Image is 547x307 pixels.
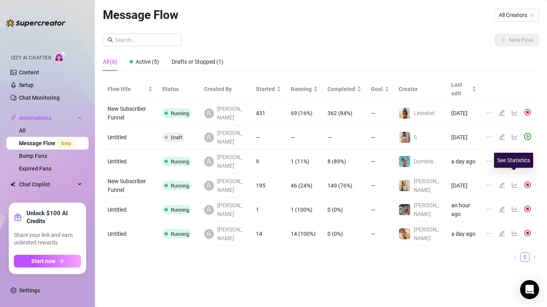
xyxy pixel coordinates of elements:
[499,182,505,188] span: edit
[486,182,492,188] span: ellipsis
[217,104,246,122] span: [PERSON_NAME]
[486,158,492,164] span: ellipsis
[251,222,286,246] td: 14
[251,77,286,101] th: Started
[171,183,189,189] span: Running
[217,177,246,194] span: [PERSON_NAME]
[14,213,22,221] span: gift
[520,252,530,262] li: 1
[58,139,74,148] span: Beta
[524,133,531,140] span: play-circle
[323,198,366,222] td: 0 (0%)
[19,165,51,172] a: Expired Fans
[451,80,470,98] span: Last edit
[486,206,492,212] span: ellipsis
[532,255,537,260] span: right
[206,135,212,140] span: user
[217,225,246,243] span: [PERSON_NAME]
[19,112,75,124] span: Automations
[171,231,189,237] span: Running
[530,13,535,17] span: team
[54,51,66,63] img: AI Chatter
[366,150,394,174] td: —
[172,57,223,66] div: Drafts or Stopped (1)
[366,222,394,246] td: —
[524,205,531,212] img: svg%3e
[14,255,81,267] button: Start nowarrow-right
[291,85,312,93] span: Running
[323,125,366,150] td: —
[447,150,481,174] td: a day ago
[399,204,410,215] img: Natalia
[511,182,518,188] span: line-chart
[217,129,246,146] span: [PERSON_NAME]
[366,125,394,150] td: —
[399,132,410,143] img: S
[206,159,212,164] span: user
[286,174,323,198] td: 46 (24%)
[447,101,481,125] td: [DATE]
[323,150,366,174] td: 8 (89%)
[26,209,81,225] strong: Unlock $100 AI Credits
[14,231,81,247] span: Share your link and earn unlimited rewards
[511,206,518,212] span: line-chart
[494,34,539,46] button: New Flow
[206,207,212,212] span: user
[323,222,366,246] td: 0 (0%)
[414,226,439,241] span: [PERSON_NAME]
[414,178,439,193] span: [PERSON_NAME]
[108,37,113,43] span: search
[366,198,394,222] td: —
[414,202,439,217] span: [PERSON_NAME]
[486,110,492,116] span: ellipsis
[206,183,212,188] span: user
[10,182,15,187] img: Chat Copilot
[115,36,177,44] input: Search...
[399,108,410,119] img: Linnebel
[530,252,539,262] button: right
[217,153,246,170] span: [PERSON_NAME]
[19,153,47,159] a: Bump Fans
[366,174,394,198] td: —
[530,252,539,262] li: Next Page
[157,77,199,101] th: Status
[256,85,275,93] span: Started
[136,59,159,65] span: Active (5)
[399,156,410,167] img: Dominis
[524,181,531,188] img: svg%3e
[19,178,75,191] span: Chat Copilot
[171,135,182,140] span: Draft
[323,101,366,125] td: 362 (84%)
[323,77,366,101] th: Completed
[31,258,55,264] span: Start now
[103,125,157,150] td: Untitled
[499,9,534,21] span: All Creators
[286,77,323,101] th: Running
[447,125,481,150] td: [DATE]
[286,150,323,174] td: 1 (11%)
[251,198,286,222] td: 1
[511,252,520,262] li: Previous Page
[103,198,157,222] td: Untitled
[103,57,117,66] div: All (6)
[494,153,533,168] div: See Statistics
[414,158,433,165] span: Dominis
[511,252,520,262] button: left
[286,222,323,246] td: 14 (100%)
[499,110,505,116] span: edit
[19,69,39,76] a: Content
[103,150,157,174] td: Untitled
[366,101,394,125] td: —
[511,134,518,140] span: line-chart
[19,95,60,101] a: Chat Monitoring
[323,174,366,198] td: 149 (76%)
[206,231,212,237] span: user
[511,230,518,237] span: line-chart
[447,77,481,101] th: Last edit
[486,134,492,140] span: ellipsis
[520,280,539,299] div: Open Intercom Messenger
[286,125,323,150] td: —
[171,110,189,116] span: Running
[447,198,481,222] td: an hour ago
[171,207,189,213] span: Running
